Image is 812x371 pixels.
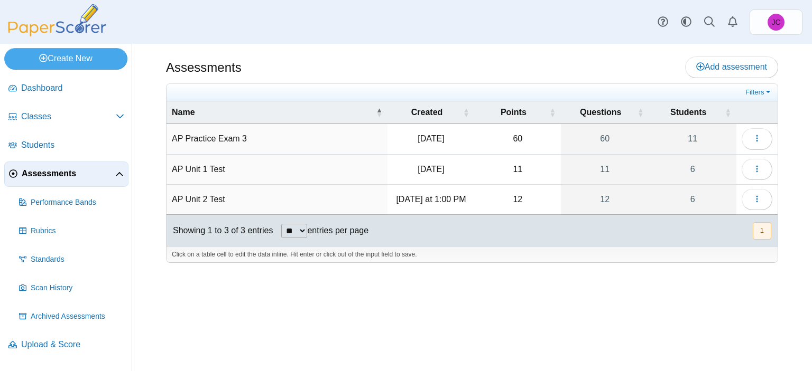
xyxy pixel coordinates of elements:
[561,155,649,184] a: 11
[4,29,110,38] a: PaperScorer
[4,332,128,358] a: Upload & Score
[685,56,778,78] a: Add assessment
[752,222,771,240] nav: pagination
[172,107,374,118] span: Name
[649,155,736,184] a: 6
[771,18,780,26] span: Jennifer Cordon
[22,168,115,179] span: Assessments
[4,4,110,36] img: PaperScorer
[21,111,116,122] span: Classes
[307,226,368,235] label: entries per page
[376,107,382,118] span: Name : Activate to invert sorting
[15,190,128,215] a: Performance Bands
[649,185,736,214] a: 6
[4,133,128,158] a: Students
[15,304,128,329] a: Archived Assessments
[561,185,649,214] a: 12
[393,107,460,118] span: Created
[15,218,128,244] a: Rubrics
[21,82,124,94] span: Dashboard
[31,283,124,293] span: Scan History
[475,124,561,154] td: 60
[743,87,775,98] a: Filters
[167,215,273,246] div: Showing 1 to 3 of 3 entries
[167,155,387,185] td: AP Unit 1 Test
[31,226,124,236] span: Rubrics
[15,247,128,272] a: Standards
[725,107,731,118] span: Students : Activate to sort
[649,124,736,154] a: 11
[31,254,124,265] span: Standards
[4,76,128,101] a: Dashboard
[654,107,723,118] span: Students
[475,185,561,215] td: 12
[721,11,744,34] a: Alerts
[566,107,635,118] span: Questions
[167,124,387,154] td: AP Practice Exam 3
[4,48,127,69] a: Create New
[15,275,128,301] a: Scan History
[21,139,124,151] span: Students
[696,62,767,71] span: Add assessment
[166,59,242,77] h1: Assessments
[31,311,124,322] span: Archived Assessments
[561,124,649,154] a: 60
[768,14,785,31] span: Jennifer Cordon
[463,107,469,118] span: Created : Activate to sort
[418,134,444,143] time: Apr 21, 2025 at 10:16 AM
[549,107,556,118] span: Points : Activate to sort
[21,339,124,350] span: Upload & Score
[638,107,644,118] span: Questions : Activate to sort
[750,9,802,35] a: Jennifer Cordon
[418,165,444,174] time: Aug 13, 2025 at 1:06 PM
[167,246,778,262] div: Click on a table cell to edit the data inline. Hit enter or click out of the input field to save.
[31,197,124,208] span: Performance Bands
[167,185,387,215] td: AP Unit 2 Test
[753,222,771,240] button: 1
[4,104,128,130] a: Classes
[396,195,466,204] time: Oct 6, 2025 at 1:00 PM
[480,107,547,118] span: Points
[475,155,561,185] td: 11
[4,161,128,187] a: Assessments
